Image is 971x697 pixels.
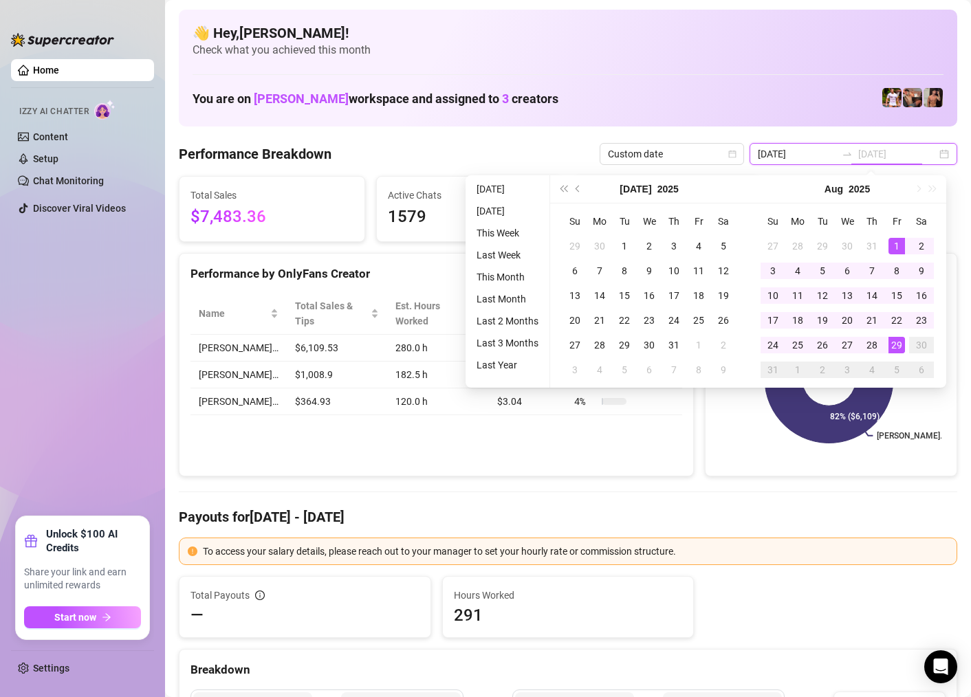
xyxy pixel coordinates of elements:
div: 25 [690,312,707,329]
td: 2025-08-01 [884,234,909,258]
td: 2025-07-02 [637,234,662,258]
button: Choose a month [825,175,843,203]
span: Name [199,306,268,321]
a: Setup [33,153,58,164]
td: 2025-07-14 [587,283,612,308]
td: 2025-07-20 [563,308,587,333]
strong: Unlock $100 AI Credits [46,527,141,555]
td: 2025-08-26 [810,333,835,357]
td: 2025-08-05 [612,357,637,382]
td: 2025-07-30 [835,234,860,258]
div: 16 [641,287,657,304]
li: Last Week [471,247,544,263]
th: Su [563,209,587,234]
td: 2025-07-24 [662,308,686,333]
td: 2025-08-01 [686,333,711,357]
div: 13 [839,287,855,304]
div: 9 [715,362,732,378]
div: 30 [591,238,608,254]
td: 280.0 h [387,335,488,362]
div: 11 [690,263,707,279]
div: 10 [666,263,682,279]
td: 2025-09-03 [835,357,860,382]
td: 2025-07-09 [637,258,662,283]
div: 6 [839,263,855,279]
div: 14 [864,287,880,304]
span: 3 [502,91,509,106]
td: 2025-08-30 [909,333,934,357]
td: [PERSON_NAME]… [190,388,287,415]
button: Choose a year [657,175,679,203]
div: 22 [616,312,633,329]
th: Total Sales & Tips [287,293,387,335]
div: Open Intercom Messenger [924,650,957,683]
img: Zach [924,88,943,107]
h4: Payouts for [DATE] - [DATE] [179,507,957,527]
div: 30 [641,337,657,353]
td: 2025-09-01 [785,357,810,382]
div: 8 [690,362,707,378]
div: 21 [864,312,880,329]
td: 2025-07-13 [563,283,587,308]
div: 19 [715,287,732,304]
input: End date [858,146,937,162]
td: 2025-08-04 [587,357,612,382]
td: 2025-08-10 [761,283,785,308]
div: 27 [567,337,583,353]
div: Performance by OnlyFans Creator [190,265,682,283]
th: Mo [587,209,612,234]
span: arrow-right [102,612,111,622]
td: 2025-07-21 [587,308,612,333]
span: Custom date [608,144,736,164]
div: 28 [864,337,880,353]
td: [PERSON_NAME]… [190,335,287,362]
td: 2025-07-15 [612,283,637,308]
div: 5 [814,263,831,279]
td: 2025-08-11 [785,283,810,308]
div: 29 [567,238,583,254]
span: [PERSON_NAME] [254,91,349,106]
div: 17 [666,287,682,304]
td: 2025-07-28 [587,333,612,357]
td: 2025-07-04 [686,234,711,258]
li: This Week [471,225,544,241]
div: Breakdown [190,661,946,679]
th: Tu [612,209,637,234]
div: 4 [591,362,608,378]
span: Hours Worked [454,588,683,603]
span: swap-right [842,148,853,159]
td: 2025-08-18 [785,308,810,333]
td: 2025-08-08 [884,258,909,283]
div: 28 [789,238,806,254]
div: 30 [839,238,855,254]
img: Hector [882,88,902,107]
a: Content [33,131,68,142]
div: 3 [666,238,682,254]
div: 24 [765,337,781,353]
a: Discover Viral Videos [33,203,126,214]
th: Mo [785,209,810,234]
td: 2025-08-05 [810,258,835,283]
span: 4 % [574,394,596,409]
div: 12 [814,287,831,304]
div: 6 [913,362,930,378]
th: Sa [711,209,736,234]
td: 2025-08-25 [785,333,810,357]
div: 31 [864,238,880,254]
div: 3 [839,362,855,378]
td: $364.93 [287,388,387,415]
div: 4 [789,263,806,279]
div: 1 [690,337,707,353]
div: 11 [789,287,806,304]
div: 1 [888,238,905,254]
span: Total Sales [190,188,353,203]
div: 4 [864,362,880,378]
span: gift [24,534,38,548]
div: 26 [814,337,831,353]
td: 2025-07-23 [637,308,662,333]
td: $3.04 [489,388,567,415]
span: to [842,148,853,159]
td: 2025-07-29 [810,234,835,258]
td: 2025-07-05 [711,234,736,258]
div: 24 [666,312,682,329]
